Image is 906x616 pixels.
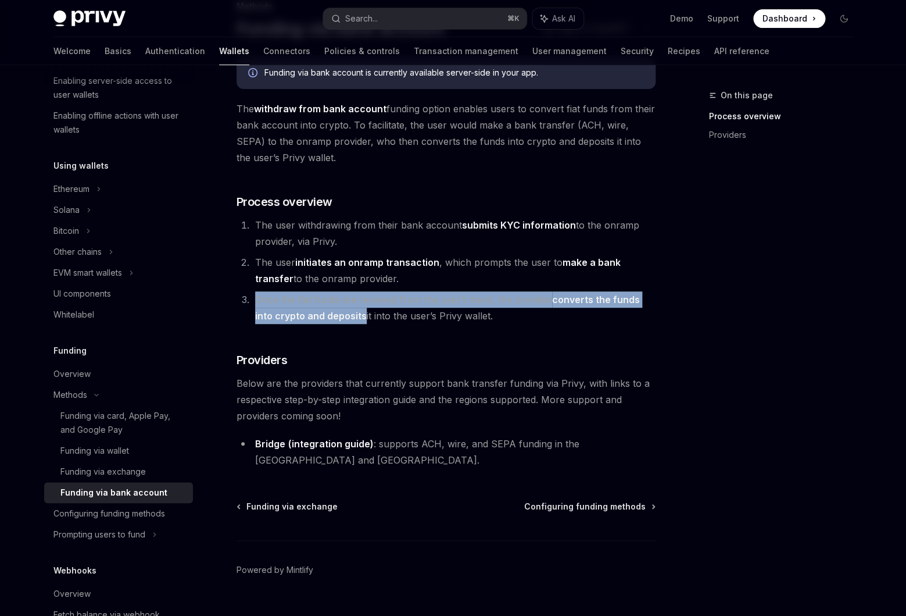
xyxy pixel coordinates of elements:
[252,217,656,250] li: The user withdrawing from their bank account to the onramp provider, via Privy.
[709,107,862,126] a: Process overview
[248,68,260,80] svg: Info
[53,182,89,196] div: Ethereum
[60,465,146,479] div: Funding via exchange
[44,283,193,304] a: UI components
[246,501,338,512] span: Funding via exchange
[44,461,193,482] a: Funding via exchange
[44,364,193,384] a: Overview
[524,501,646,512] span: Configuring funding methods
[462,219,576,231] strong: submits KYC information
[237,194,332,210] span: Process overview
[670,13,693,24] a: Demo
[552,13,575,24] span: Ask AI
[53,308,94,322] div: Whitelabel
[53,367,91,381] div: Overview
[263,37,310,65] a: Connectors
[44,503,193,524] a: Configuring funding methods
[60,409,186,437] div: Funding via card, Apple Pay, and Google Pay
[44,70,193,105] a: Enabling server-side access to user wallets
[753,9,825,28] a: Dashboard
[53,507,165,521] div: Configuring funding methods
[53,528,145,542] div: Prompting users to fund
[295,257,439,268] strong: initiates an onramp transaction
[714,37,769,65] a: API reference
[252,254,656,287] li: The user , which prompts the user to to the onramp provider.
[414,37,518,65] a: Transaction management
[237,564,313,576] a: Powered by Mintlify
[264,67,644,80] div: Funding via bank account is currently available server-side in your app.
[53,10,126,27] img: dark logo
[53,159,109,173] h5: Using wallets
[44,304,193,325] a: Whitelabel
[44,583,193,604] a: Overview
[53,245,102,259] div: Other chains
[324,37,400,65] a: Policies & controls
[238,501,338,512] a: Funding via exchange
[237,101,656,166] span: The funding option enables users to convert fiat funds from their bank account into crypto. To fa...
[53,564,96,578] h5: Webhooks
[53,37,91,65] a: Welcome
[53,109,186,137] div: Enabling offline actions with user wallets
[237,375,656,424] span: Below are the providers that currently support bank transfer funding via Privy, with links to a r...
[345,12,378,26] div: Search...
[709,126,862,144] a: Providers
[252,291,656,324] li: Once the fiat funds are received from the user’s bank, the provider it into the user’s Privy wallet.
[707,13,739,24] a: Support
[44,105,193,140] a: Enabling offline actions with user wallets
[53,388,87,402] div: Methods
[44,405,193,440] a: Funding via card, Apple Pay, and Google Pay
[105,37,131,65] a: Basics
[237,352,288,368] span: Providers
[219,37,249,65] a: Wallets
[44,482,193,503] a: Funding via bank account
[507,14,520,23] span: ⌘ K
[53,203,80,217] div: Solana
[53,224,79,238] div: Bitcoin
[721,88,773,102] span: On this page
[145,37,205,65] a: Authentication
[532,37,607,65] a: User management
[532,8,583,29] button: Ask AI
[835,9,853,28] button: Toggle dark mode
[53,266,122,280] div: EVM smart wallets
[237,436,656,468] li: : supports ACH, wire, and SEPA funding in the [GEOGRAPHIC_DATA] and [GEOGRAPHIC_DATA].
[524,501,654,512] a: Configuring funding methods
[668,37,700,65] a: Recipes
[255,438,285,450] strong: Bridge
[60,444,129,458] div: Funding via wallet
[44,440,193,461] a: Funding via wallet
[621,37,654,65] a: Security
[288,438,374,450] a: (integration guide)
[254,103,386,115] strong: withdraw from bank account
[323,8,527,29] button: Search...⌘K
[53,74,186,102] div: Enabling server-side access to user wallets
[60,486,167,500] div: Funding via bank account
[53,587,91,601] div: Overview
[762,13,807,24] span: Dashboard
[53,344,87,358] h5: Funding
[53,287,111,301] div: UI components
